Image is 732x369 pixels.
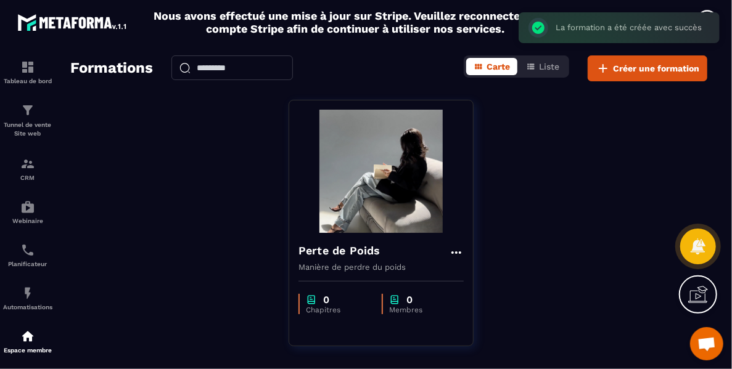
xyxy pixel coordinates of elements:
button: Liste [519,58,567,75]
p: Webinaire [3,217,52,224]
h4: Perte de Poids [298,242,380,259]
span: Créer une formation [613,62,699,75]
div: Ouvrir le chat [690,327,723,360]
img: formation-background [298,110,464,233]
p: Manière de perdre du poids [298,262,464,272]
img: automations [20,200,35,214]
a: formation-backgroundPerte de PoidsManière de perdre du poidschapter0Chapitreschapter0Membres [289,100,489,362]
p: Planificateur [3,261,52,267]
span: Liste [539,62,559,71]
img: automations [20,329,35,344]
p: Membres [389,306,451,314]
p: CRM [3,174,52,181]
p: Tunnel de vente Site web [3,121,52,138]
p: 0 [406,294,413,306]
p: Automatisations [3,304,52,310]
img: chapter [389,294,400,306]
img: chapter [306,294,317,306]
img: scheduler [20,243,35,257]
p: Chapitres [306,306,369,314]
h2: Formations [70,55,153,81]
img: automations [20,286,35,301]
p: Espace membre [3,347,52,354]
img: formation [20,103,35,118]
a: automationsautomationsEspace membre [3,320,52,363]
img: formation [20,60,35,75]
a: automationsautomationsAutomatisations [3,277,52,320]
span: Carte [487,62,510,71]
a: schedulerschedulerPlanificateur [3,233,52,277]
a: formationformationTunnel de vente Site web [3,94,52,147]
p: Tableau de bord [3,78,52,84]
img: logo [17,11,128,33]
button: Créer une formation [588,55,707,81]
a: automationsautomationsWebinaire [3,190,52,233]
p: 0 [323,294,329,306]
a: formationformationTableau de bord [3,51,52,94]
button: Carte [466,58,517,75]
img: formation [20,156,35,171]
h2: Nous avons effectué une mise à jour sur Stripe. Veuillez reconnecter votre compte Stripe afin de ... [154,9,558,35]
a: formationformationCRM [3,147,52,190]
